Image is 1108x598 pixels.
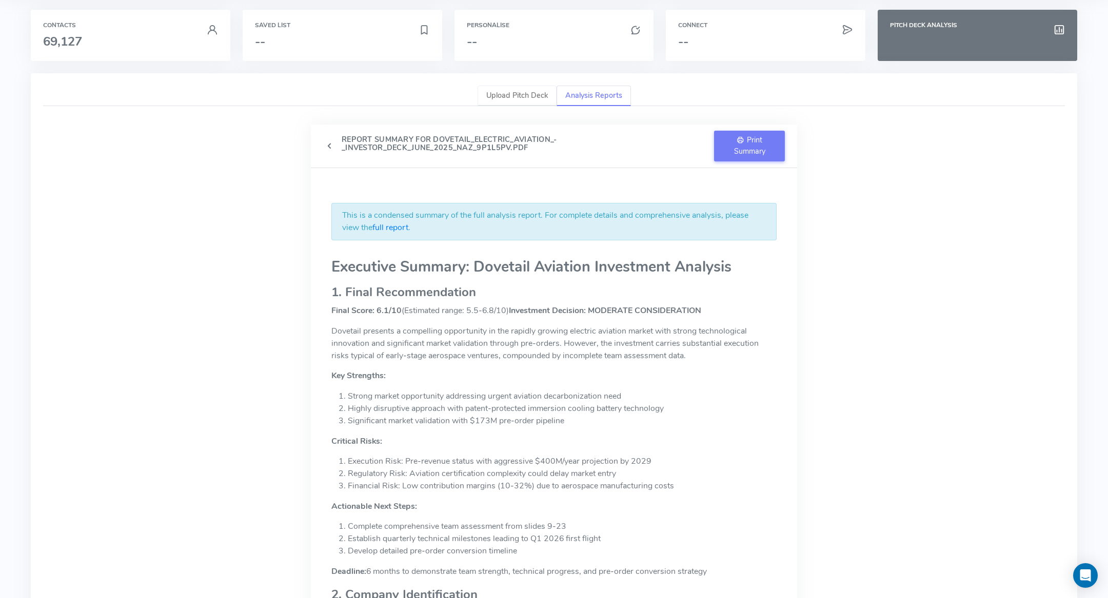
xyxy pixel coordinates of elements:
[467,35,642,48] h3: --
[331,285,777,299] h2: 1. Final Recommendation
[342,136,714,152] h2: Report Summary for Dovetail_Electric_Aviation_-_Investor_Deck_June_2025_NAz_9P1l5Pv.pdf
[714,131,785,161] button: Print Summary
[348,456,777,468] li: Execution Risk: Pre-revenue status with aggressive $400M/year projection by 2029
[1073,563,1098,588] div: Open Intercom Messenger
[43,33,82,50] span: 69,127
[331,325,777,362] p: Dovetail presents a compelling opportunity in the rapidly growing electric aviation market with s...
[372,222,408,233] a: full report
[478,86,557,107] a: Upload Pitch Deck
[348,390,777,403] li: Strong market opportunity addressing urgent aviation decarbonization need
[331,436,382,447] strong: Critical Risks:
[348,415,777,427] li: Significant market validation with $173M pre-order pipeline
[342,210,766,234] p: This is a condensed summary of the full analysis report. For complete details and comprehensive a...
[348,480,777,492] li: Financial Risk: Low contribution margins (10-32%) due to aerospace manufacturing costs
[331,305,402,316] strong: Final Score: 6.1/10
[331,566,366,577] strong: Deadline:
[331,305,777,317] p: (Estimated range: 5.5-6.8/10)
[678,35,853,48] h3: --
[255,33,265,50] span: --
[331,259,777,275] h1: Executive Summary: Dovetail Aviation Investment Analysis
[348,533,777,545] li: Establish quarterly technical milestones leading to Q1 2026 first flight
[43,22,218,29] h6: Contacts
[331,501,417,512] strong: Actionable Next Steps:
[348,545,777,558] li: Develop detailed pre-order conversion timeline
[678,22,853,29] h6: Connect
[348,521,777,533] li: Complete comprehensive team assessment from slides 9-23
[331,566,777,578] p: 6 months to demonstrate team strength, technical progress, and pre-order conversion strategy
[255,22,430,29] h6: Saved List
[509,305,701,316] strong: Investment Decision: MODERATE CONSIDERATION
[348,468,777,480] li: Regulatory Risk: Aviation certification complexity could delay market entry
[348,403,777,415] li: Highly disruptive approach with patent-protected immersion cooling battery technology
[467,22,642,29] h6: Personalise
[557,86,631,107] a: Analysis Reports
[331,370,386,381] strong: Key Strengths:
[890,22,1065,29] h6: Pitch Deck Analysis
